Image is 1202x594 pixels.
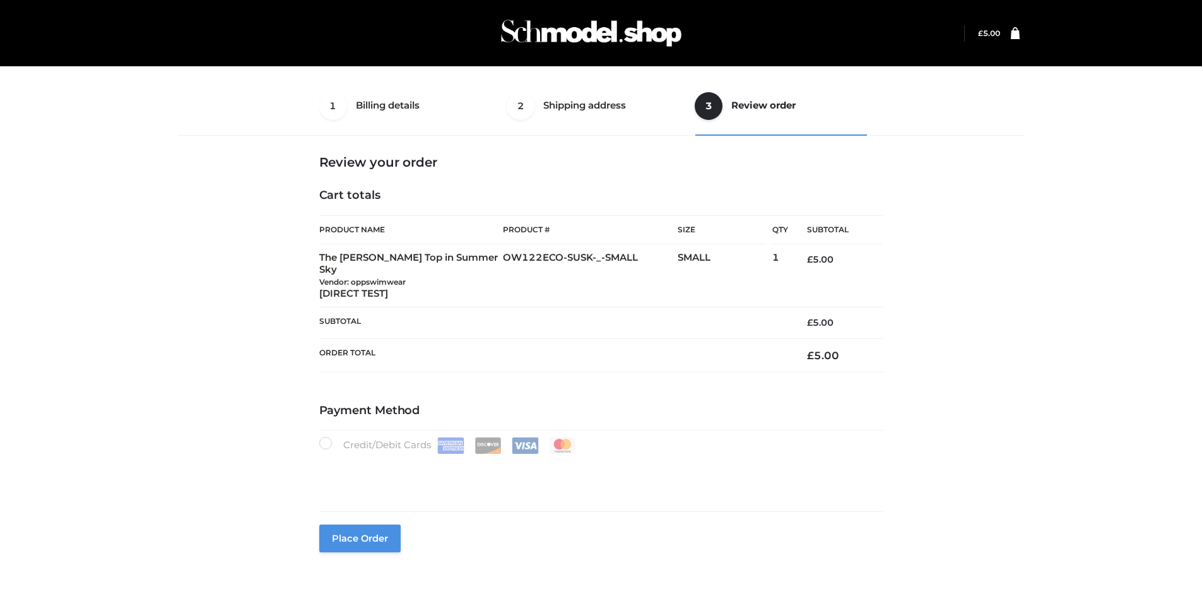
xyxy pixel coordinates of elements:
th: Product Name [319,215,504,244]
span: £ [807,349,814,362]
img: Schmodel Admin 964 [497,8,686,58]
bdi: 5.00 [978,28,1000,38]
button: Place order [319,525,401,552]
bdi: 5.00 [807,317,834,328]
td: The [PERSON_NAME] Top in Summer Sky [DIRECT TEST] [319,244,504,307]
small: Vendor: oppswimwear [319,277,406,287]
span: £ [807,317,813,328]
a: £5.00 [978,28,1000,38]
h4: Cart totals [319,189,883,203]
td: OW122ECO-SUSK-_-SMALL [503,244,678,307]
span: £ [978,28,983,38]
h4: Payment Method [319,404,883,418]
h3: Review your order [319,155,883,170]
img: Discover [474,437,502,454]
img: Visa [512,437,539,454]
th: Size [678,216,766,244]
th: Qty [772,215,788,244]
th: Subtotal [788,216,883,244]
label: Credit/Debit Cards [319,437,577,454]
img: Mastercard [549,437,576,454]
th: Product # [503,215,678,244]
th: Subtotal [319,307,789,338]
img: Amex [437,437,464,454]
th: Order Total [319,338,789,372]
span: £ [807,254,813,265]
td: 1 [772,244,788,307]
bdi: 5.00 [807,349,839,362]
td: SMALL [678,244,772,307]
bdi: 5.00 [807,254,834,265]
iframe: Secure payment input frame [317,451,881,497]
